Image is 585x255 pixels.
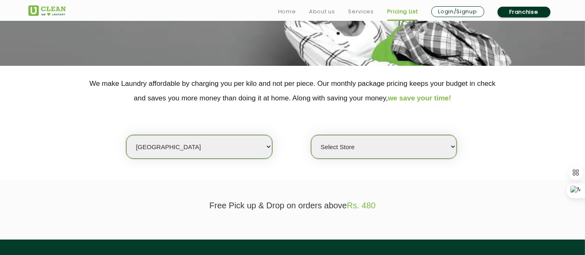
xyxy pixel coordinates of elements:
[28,76,557,105] p: We make Laundry affordable by charging you per kilo and not per piece. Our monthly package pricin...
[498,7,550,17] a: Franchise
[347,201,376,210] span: Rs. 480
[348,7,373,17] a: Services
[278,7,296,17] a: Home
[28,201,557,210] p: Free Pick up & Drop on orders above
[388,94,451,102] span: we save your time!
[28,5,66,16] img: UClean Laundry and Dry Cleaning
[387,7,418,17] a: Pricing List
[309,7,335,17] a: About us
[431,6,484,17] a: Login/Signup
